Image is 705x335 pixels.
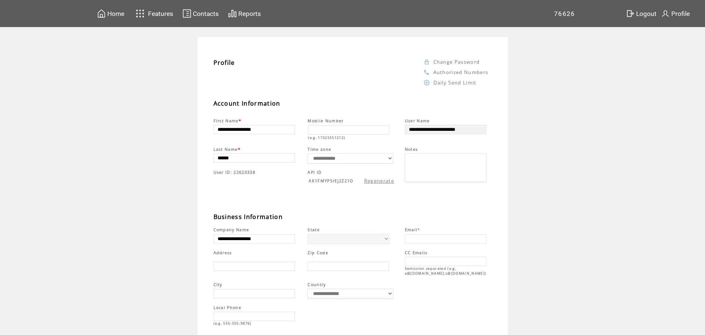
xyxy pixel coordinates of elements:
[433,59,480,65] a: Change Password
[148,10,173,17] span: Features
[132,6,174,21] a: Features
[636,10,657,17] span: Logout
[661,9,670,18] img: profile.svg
[309,178,353,183] span: AK1FMYPSrEj2Z21O
[308,227,403,232] span: State
[364,178,394,184] a: Regenerate
[214,213,283,221] span: Business Information
[214,170,256,175] span: User ID: 22620338
[625,8,660,19] a: Logout
[405,118,430,123] span: User Name
[433,69,489,76] a: Authorized Numbers
[214,227,249,232] span: Company Name
[405,147,418,152] span: Notes
[96,8,125,19] a: Home
[308,170,322,175] span: API ID
[424,69,430,75] img: Click to change authorized numbers
[405,266,487,276] span: Semicolon separated (e.g. a@[DOMAIN_NAME];c@[DOMAIN_NAME])
[626,9,635,18] img: exit.svg
[181,8,220,19] a: Contacts
[214,305,242,310] span: Local Phone
[405,250,428,255] span: CC Emails
[433,79,477,86] a: Daily Send Limit
[107,10,124,17] span: Home
[214,282,222,287] span: City
[660,8,691,19] a: Profile
[214,147,238,152] span: Last Name
[671,10,690,17] span: Profile
[308,118,343,123] span: Mobile Number
[214,321,252,326] span: (e.g. 555-555-9876)
[308,250,328,255] span: Zip Code
[227,8,262,19] a: Reports
[308,282,326,287] span: Country
[134,7,147,20] img: features.svg
[405,227,418,232] span: Email
[554,10,575,17] span: 76626
[308,147,331,152] span: Time zone
[214,99,281,107] span: Account Information
[214,118,239,123] span: First Name
[214,59,235,67] span: Profile
[424,80,430,86] img: Click to review daily send lint
[214,250,232,255] span: Address
[193,10,219,17] span: Contacts
[228,9,237,18] img: chart.svg
[424,59,430,65] img: Click to change password
[182,9,191,18] img: contacts.svg
[97,9,106,18] img: home.svg
[238,10,261,17] span: Reports
[308,135,345,140] span: (e.g. 17325551212)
